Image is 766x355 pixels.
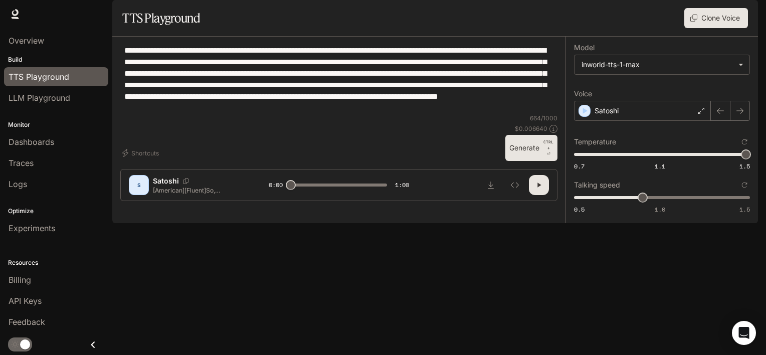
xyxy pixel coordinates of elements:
[120,145,163,161] button: Shortcuts
[739,162,750,170] span: 1.5
[153,186,245,195] p: [American][Fluent]So, whenever I have the time off, that's what I'll be doing! It's my specialty!...
[574,182,620,189] p: Talking speed
[574,138,616,145] p: Temperature
[179,178,193,184] button: Copy Voice ID
[655,162,665,170] span: 1.1
[595,106,619,116] p: Satoshi
[574,162,585,170] span: 0.7
[739,205,750,214] span: 1.5
[131,177,147,193] div: S
[122,8,200,28] h1: TTS Playground
[269,180,283,190] span: 0:00
[574,90,592,97] p: Voice
[505,175,525,195] button: Inspect
[395,180,409,190] span: 1:00
[574,205,585,214] span: 0.5
[505,135,557,161] button: GenerateCTRL +⏎
[582,60,733,70] div: inworld-tts-1-max
[530,114,557,122] p: 664 / 1000
[739,136,750,147] button: Reset to default
[739,180,750,191] button: Reset to default
[574,55,749,74] div: inworld-tts-1-max
[481,175,501,195] button: Download audio
[543,139,553,151] p: CTRL +
[543,139,553,157] p: ⏎
[574,44,595,51] p: Model
[655,205,665,214] span: 1.0
[732,321,756,345] div: Open Intercom Messenger
[153,176,179,186] p: Satoshi
[684,8,748,28] button: Clone Voice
